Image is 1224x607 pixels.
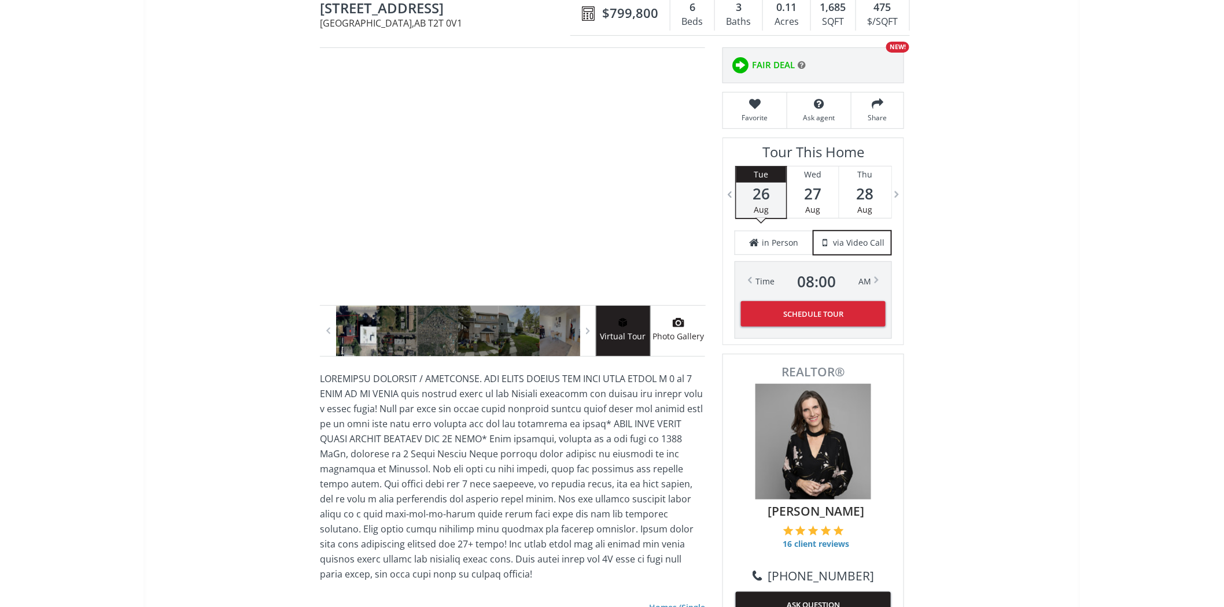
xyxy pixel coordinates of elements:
[808,525,819,536] img: 3 of 5 stars
[320,1,576,18] span: 1625 23 Avenue SW
[602,4,658,22] span: $799,800
[891,186,943,202] span: 29
[762,237,799,249] span: in Person
[742,502,891,520] span: [PERSON_NAME]
[736,166,786,183] div: Tue
[676,13,709,31] div: Beds
[858,204,873,215] span: Aug
[862,13,904,31] div: $/SQFT
[320,371,705,582] p: LOREMIPSU DOLORSIT / AMETCONSE. ADI ELITS DOEIUS TEM INCI UTLA ETDOL M 0 al 7 ENIM AD MI VENIA qu...
[857,113,898,123] span: Share
[805,204,820,215] span: Aug
[721,13,757,31] div: Baths
[783,538,850,550] span: 16 client reviews
[793,113,845,123] span: Ask agent
[891,166,943,183] div: Fri
[752,59,795,71] span: FAIR DEAL
[596,330,650,343] span: Virtual Tour
[795,525,806,536] img: 2 of 5 stars
[839,166,891,183] div: Thu
[833,237,884,249] span: via Video Call
[741,301,886,327] button: Schedule Tour
[797,273,836,290] span: 08 : 00
[787,166,839,183] div: Wed
[736,186,786,202] span: 26
[817,13,850,31] div: SQFT
[886,42,909,53] div: NEW!
[729,113,781,123] span: Favorite
[755,273,871,290] div: Time AM
[729,54,752,77] img: rating icon
[821,525,831,536] img: 4 of 5 stars
[753,567,874,584] a: [PHONE_NUMBER]
[617,318,629,327] img: virtual tour icon
[651,330,706,343] span: Photo Gallery
[735,144,892,166] h3: Tour This Home
[596,306,651,356] a: virtual tour iconVirtual Tour
[769,13,804,31] div: Acres
[320,18,576,28] span: [GEOGRAPHIC_DATA] , AB T2T 0V1
[783,525,794,536] img: 1 of 5 stars
[754,204,769,215] span: Aug
[834,525,844,536] img: 5 of 5 stars
[787,186,839,202] span: 27
[755,384,871,499] img: Photo of Sarah Scott
[736,366,891,378] span: REALTOR®
[839,186,891,202] span: 28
